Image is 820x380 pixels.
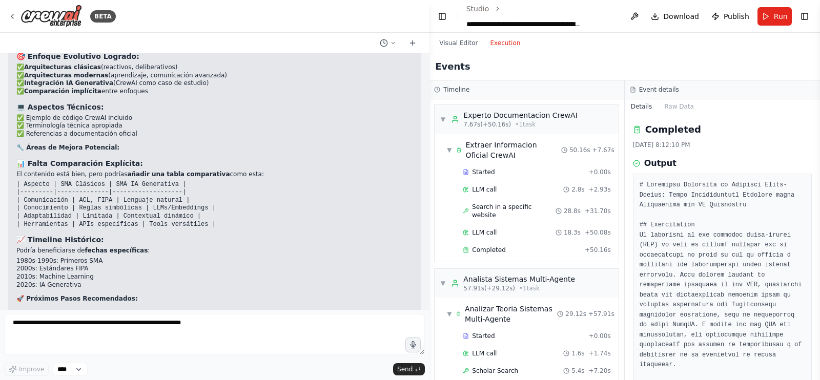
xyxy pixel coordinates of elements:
[16,114,413,122] li: ✅ Ejemplo de código CrewAI incluido
[433,37,484,49] button: Visual Editor
[798,9,812,24] button: Show right sidebar
[443,86,469,94] h3: Timeline
[440,279,446,287] span: ▼
[16,72,413,80] li: ✅ (aprendizaje, comunicación avanzada)
[463,110,577,120] div: Experto Documentacion CrewAI
[588,310,614,318] span: + 57.91s
[405,337,421,352] button: Click to speak your automation idea
[440,115,446,123] span: ▼
[16,159,143,167] strong: 📊 Falta Comparación Explícita:
[85,247,148,254] strong: fechas específicas
[16,181,216,228] code: | Aspecto | SMA Clásicos | SMA IA Generativa | |---------|--------------|-------------------| | C...
[16,257,413,265] li: 1980s-1990s: Primeros SMA
[774,11,788,22] span: Run
[564,228,581,237] span: 18.3s
[19,365,44,373] span: Improve
[16,122,413,130] li: ✅ Terminología técnica apropiada
[639,86,679,94] h3: Event details
[472,203,556,219] span: Search in a specific website
[589,332,611,340] span: + 0.00s
[472,185,497,194] span: LLM call
[463,284,515,292] span: 57.91s (+29.12s)
[463,274,575,284] div: Analista Sistemas Multi-Agente
[4,363,49,376] button: Improve
[724,11,749,22] span: Publish
[757,7,792,26] button: Run
[16,295,138,302] strong: 🚀 Próximos Pasos Recomendados:
[435,59,470,74] h2: Events
[16,265,413,273] li: 2000s: Estándares FIPA
[564,207,581,215] span: 28.8s
[127,171,230,178] strong: añadir una tabla comparativa
[592,146,614,154] span: + 7.67s
[569,146,590,154] span: 50.16s
[589,367,611,375] span: + 7.20s
[585,207,611,215] span: + 31.70s
[585,228,611,237] span: + 50.08s
[707,7,753,26] button: Publish
[625,99,659,114] button: Details
[472,367,518,375] span: Scholar Search
[404,37,421,49] button: Start a new chat
[24,88,101,95] strong: Comparación implícita
[16,273,413,281] li: 2010s: Machine Learning
[16,64,413,72] li: ✅ (reactivos, deliberativos)
[16,247,413,255] p: Podría beneficiarse de :
[466,4,619,29] nav: breadcrumb
[16,88,413,96] li: ✅ entre enfoques
[633,141,812,149] div: [DATE] 8:12:10 PM
[484,37,526,49] button: Execution
[466,5,489,13] a: Studio
[466,140,561,160] div: Extraer Informacion Oficial CrewAI
[585,246,611,254] span: + 50.16s
[463,120,511,129] span: 7.67s (+50.16s)
[16,281,413,289] li: 2020s: IA Generativa
[24,72,108,79] strong: Arquitecturas modernas
[397,365,413,373] span: Send
[515,120,536,129] span: • 1 task
[571,185,584,194] span: 2.8s
[16,103,104,111] strong: 💻 Aspectos Técnicos:
[571,367,584,375] span: 5.4s
[16,79,413,88] li: ✅ (CrewAI como caso de estudio)
[519,284,540,292] span: • 1 task
[644,157,676,170] h3: Output
[589,185,611,194] span: + 2.93s
[472,228,497,237] span: LLM call
[24,64,101,71] strong: Arquitecturas clásicas
[589,168,611,176] span: + 0.00s
[90,10,116,23] div: BETA
[16,52,139,60] strong: 🎯 Enfoque Evolutivo Logrado:
[571,349,584,357] span: 1.6s
[447,146,452,154] span: ▼
[472,332,495,340] span: Started
[472,349,497,357] span: LLM call
[16,144,119,151] strong: 🔧 Áreas de Mejora Potencial:
[24,79,113,87] strong: Integración IA Generativa
[376,37,400,49] button: Switch to previous chat
[658,99,700,114] button: Raw Data
[565,310,586,318] span: 29.12s
[645,122,701,137] h2: Completed
[472,246,505,254] span: Completed
[472,168,495,176] span: Started
[16,171,413,179] p: El contenido está bien, pero podrías como esta:
[435,9,449,24] button: Hide left sidebar
[393,363,425,375] button: Send
[465,304,557,324] div: Analizar Teoria Sistemas Multi-Agente
[647,7,703,26] button: Download
[663,11,699,22] span: Download
[447,310,452,318] span: ▼
[16,236,104,244] strong: 📈 Timeline Histórico:
[16,130,413,138] li: ✅ Referencias a documentación oficial
[20,5,82,28] img: Logo
[589,349,611,357] span: + 1.74s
